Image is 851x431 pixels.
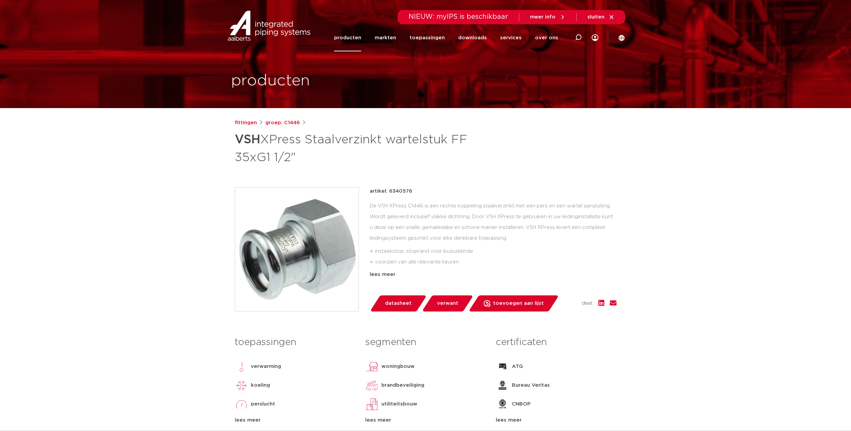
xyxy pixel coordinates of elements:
[512,363,523,371] p: ATG
[409,13,508,20] span: NIEUW: myIPS is beschikbaar
[370,271,617,279] div: lees meer
[375,268,617,278] li: Leak Before Pressed-functie
[365,416,486,424] div: lees meer
[493,298,544,309] span: toevoegen aan lijst
[496,416,616,424] div: lees meer
[235,119,257,127] a: fittingen
[375,246,617,257] li: insteekstop: stoprand voor buisuiteinde
[251,363,281,371] p: verwarming
[582,299,593,307] span: deel:
[535,24,558,51] a: over ons
[587,14,615,20] a: sluiten
[530,14,555,19] span: meer info
[410,24,445,51] a: toepassingen
[587,14,604,19] span: sluiten
[437,298,458,309] span: verwant
[381,363,415,371] p: woningbouw
[265,119,300,127] a: groep: C1446
[365,397,379,411] img: utiliteitsbouw
[235,379,248,392] img: koeling
[381,400,417,408] p: utiliteitsbouw
[512,381,550,389] p: Bureau Veritas
[512,400,531,408] p: CNBOP
[365,336,486,349] h3: segmenten
[496,336,616,349] h3: certificaten
[365,379,379,392] img: brandbeveiliging
[370,187,412,195] p: artikel: 6340576
[422,295,473,312] a: verwant
[334,24,361,51] a: producten
[235,397,248,411] img: perslucht
[496,397,509,411] img: CNBOP
[592,24,598,51] div: my IPS
[375,257,617,268] li: voorzien van alle relevante keuren
[500,24,522,51] a: services
[235,416,355,424] div: lees meer
[375,24,396,51] a: markten
[235,336,355,349] h3: toepassingen
[235,134,260,146] strong: VSH
[251,381,270,389] p: koeling
[365,360,379,373] img: woningbouw
[334,24,558,51] nav: Menu
[251,400,275,408] p: perslucht
[235,130,487,166] h1: XPress Staalverzinkt wartelstuk FF 35xG1 1/2"
[496,379,509,392] img: Bureau Veritas
[231,70,310,92] h1: producten
[458,24,487,51] a: downloads
[370,201,617,268] div: De VSH XPress C1446 is een rechte koppeling staalverzinkt met een pers en een wartel aansluiting....
[235,188,359,311] img: Product Image for VSH XPress Staalverzinkt wartelstuk FF 35xG1 1/2"
[530,14,566,20] a: meer info
[381,381,424,389] p: brandbeveiliging
[496,360,509,373] img: ATG
[385,298,412,309] span: datasheet
[235,360,248,373] img: verwarming
[370,295,427,312] a: datasheet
